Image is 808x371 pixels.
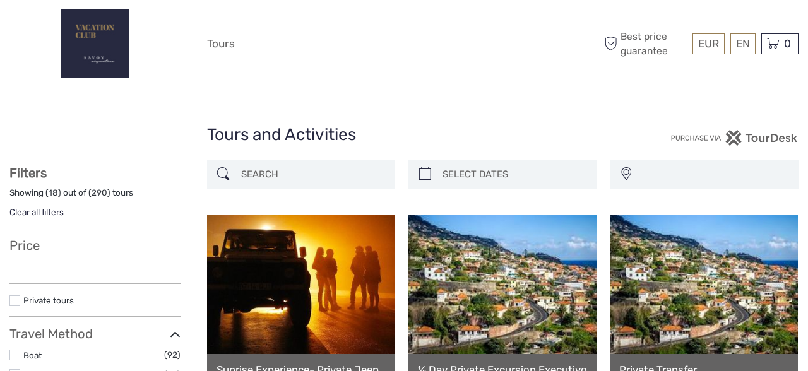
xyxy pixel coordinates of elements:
[730,33,756,54] div: EN
[207,125,602,145] h1: Tours and Activities
[9,165,47,180] strong: Filters
[437,163,591,185] input: SELECT DATES
[23,350,42,360] a: Boat
[9,326,181,341] h3: Travel Method
[236,163,389,185] input: SEARCH
[61,9,129,78] img: 3285-50543be5-8323-43bf-9ee5-d3f46c372491_logo_big.jpg
[164,348,181,362] span: (92)
[23,295,74,305] a: Private tours
[92,187,107,199] label: 290
[9,238,181,253] h3: Price
[782,37,793,50] span: 0
[698,37,719,50] span: EUR
[602,30,690,57] span: Best price guarantee
[49,187,58,199] label: 18
[207,35,235,53] a: Tours
[9,207,64,217] a: Clear all filters
[9,187,181,206] div: Showing ( ) out of ( ) tours
[670,130,799,146] img: PurchaseViaTourDesk.png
